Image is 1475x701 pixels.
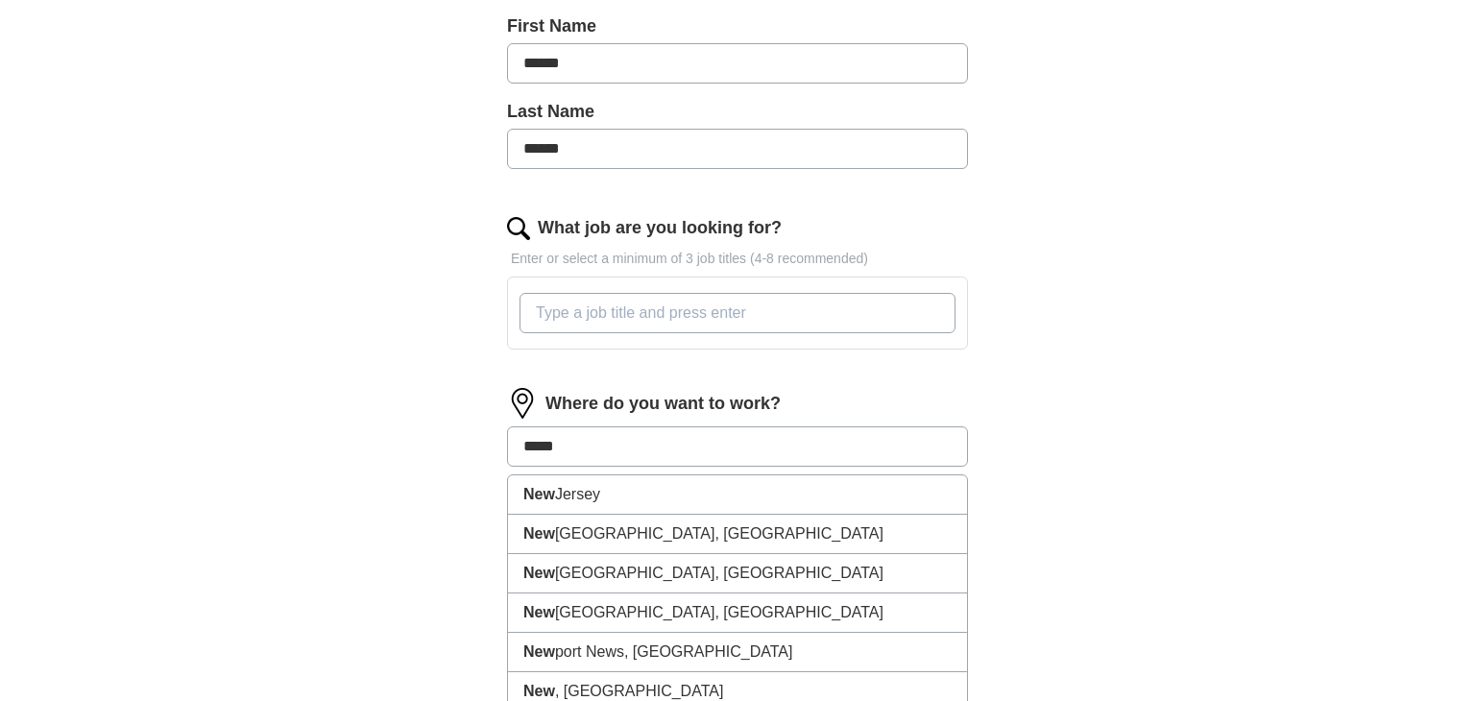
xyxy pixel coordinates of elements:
label: Where do you want to work? [545,391,781,417]
strong: New [523,565,555,581]
label: First Name [507,13,968,39]
li: port News, [GEOGRAPHIC_DATA] [508,633,967,672]
li: Jersey [508,475,967,515]
img: search.png [507,217,530,240]
strong: New [523,525,555,542]
p: Enter or select a minimum of 3 job titles (4-8 recommended) [507,249,968,269]
input: Type a job title and press enter [520,293,955,333]
strong: New [523,486,555,502]
label: Last Name [507,99,968,125]
li: [GEOGRAPHIC_DATA], [GEOGRAPHIC_DATA] [508,593,967,633]
strong: New [523,643,555,660]
li: [GEOGRAPHIC_DATA], [GEOGRAPHIC_DATA] [508,554,967,593]
strong: New [523,604,555,620]
strong: New [523,683,555,699]
li: [GEOGRAPHIC_DATA], [GEOGRAPHIC_DATA] [508,515,967,554]
label: What job are you looking for? [538,215,782,241]
img: location.png [507,388,538,419]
